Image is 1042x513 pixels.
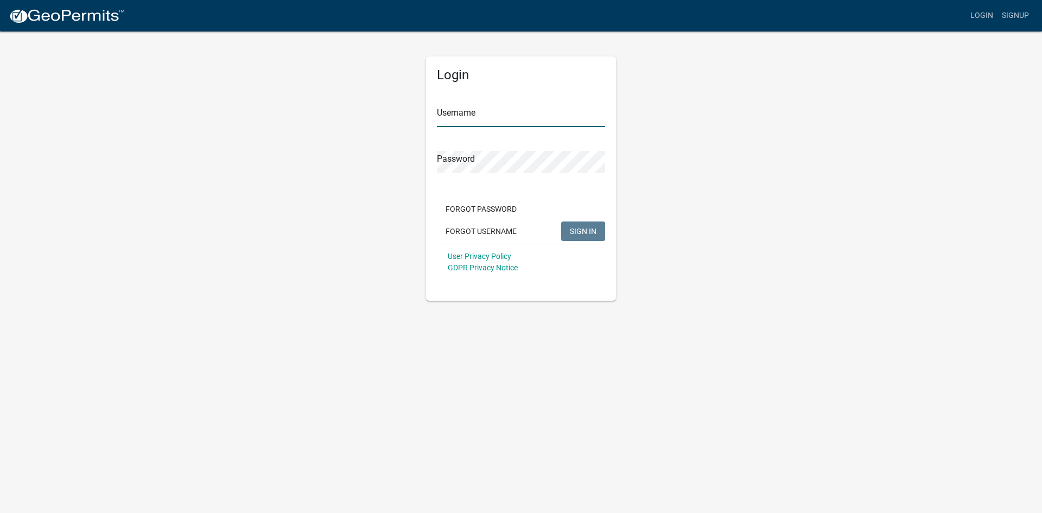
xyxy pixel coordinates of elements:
a: Login [966,5,997,26]
h5: Login [437,67,605,83]
button: Forgot Password [437,199,525,219]
a: GDPR Privacy Notice [448,263,518,272]
a: Signup [997,5,1033,26]
button: Forgot Username [437,221,525,241]
button: SIGN IN [561,221,605,241]
a: User Privacy Policy [448,252,511,261]
span: SIGN IN [570,226,596,235]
